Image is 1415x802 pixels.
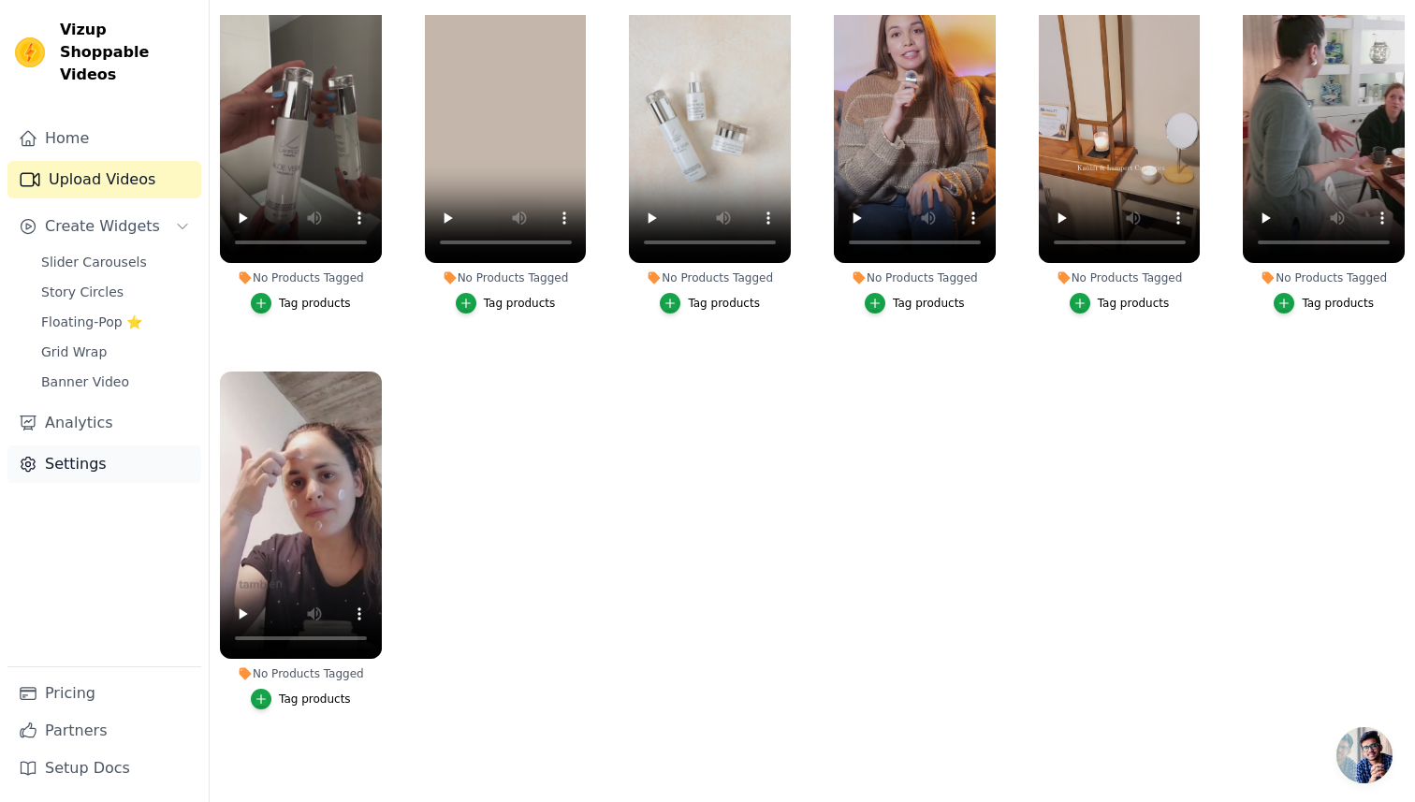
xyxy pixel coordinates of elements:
span: Story Circles [41,283,124,301]
div: Tag products [688,296,760,311]
span: Vizup Shoppable Videos [60,19,194,86]
button: Tag products [865,293,965,314]
a: Partners [7,712,201,750]
span: Create Widgets [45,215,160,238]
span: Grid Wrap [41,343,107,361]
div: No Products Tagged [425,270,587,285]
button: Tag products [1070,293,1170,314]
button: Create Widgets [7,208,201,245]
div: Tag products [279,692,351,707]
div: No Products Tagged [1039,270,1201,285]
span: Floating-Pop ⭐ [41,313,142,331]
button: Tag products [251,293,351,314]
button: Tag products [660,293,760,314]
a: Upload Videos [7,161,201,198]
div: Tag products [893,296,965,311]
button: Tag products [1274,293,1374,314]
button: Tag products [251,689,351,709]
a: Setup Docs [7,750,201,787]
div: Tag products [1098,296,1170,311]
img: Vizup [15,37,45,67]
a: Settings [7,445,201,483]
a: Pricing [7,675,201,712]
a: Banner Video [30,369,201,395]
span: Slider Carousels [41,253,147,271]
div: No Products Tagged [629,270,791,285]
a: Story Circles [30,279,201,305]
button: Tag products [456,293,556,314]
a: Analytics [7,404,201,442]
div: No Products Tagged [220,666,382,681]
span: Banner Video [41,372,129,391]
div: Tag products [484,296,556,311]
a: Grid Wrap [30,339,201,365]
div: No Products Tagged [220,270,382,285]
div: Tag products [1302,296,1374,311]
a: Open chat [1336,727,1393,783]
div: No Products Tagged [1243,270,1405,285]
a: Slider Carousels [30,249,201,275]
div: Tag products [279,296,351,311]
a: Home [7,120,201,157]
a: Floating-Pop ⭐ [30,309,201,335]
div: No Products Tagged [834,270,996,285]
